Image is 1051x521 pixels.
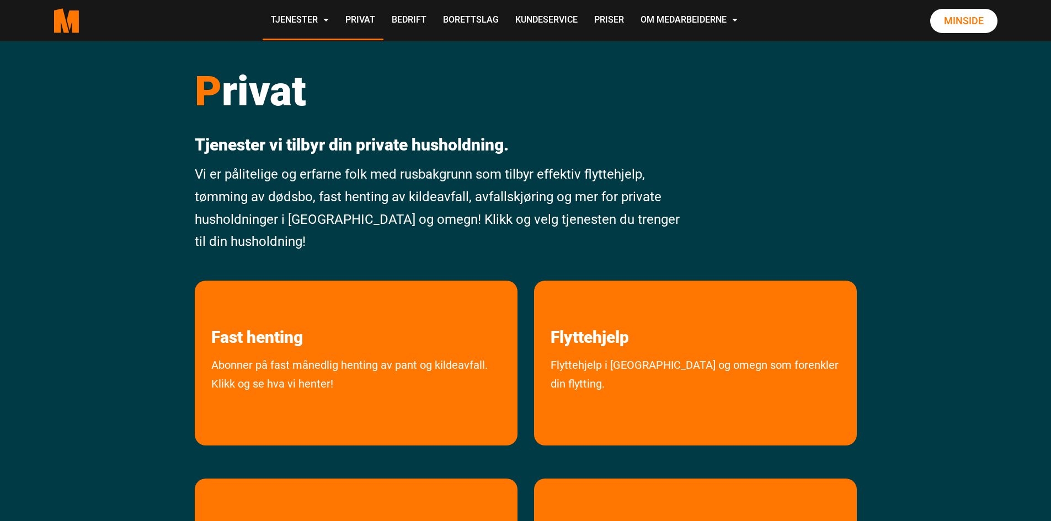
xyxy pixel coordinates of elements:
a: Om Medarbeiderne [632,1,746,40]
h1: rivat [195,66,687,116]
a: Flyttehjelp i [GEOGRAPHIC_DATA] og omegn som forenkler din flytting. [534,356,857,440]
a: Bedrift [383,1,435,40]
a: Tjenester [263,1,337,40]
a: Kundeservice [507,1,586,40]
p: Vi er pålitelige og erfarne folk med rusbakgrunn som tilbyr effektiv flyttehjelp, tømming av døds... [195,163,687,253]
a: Minside [930,9,997,33]
a: Borettslag [435,1,507,40]
p: Tjenester vi tilbyr din private husholdning. [195,135,687,155]
a: Privat [337,1,383,40]
a: les mer om Flyttehjelp [534,281,645,347]
a: Priser [586,1,632,40]
a: Abonner på fast månedlig avhenting av pant og kildeavfall. Klikk og se hva vi henter! [195,356,518,440]
a: les mer om Fast henting [195,281,319,347]
span: P [195,67,222,115]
